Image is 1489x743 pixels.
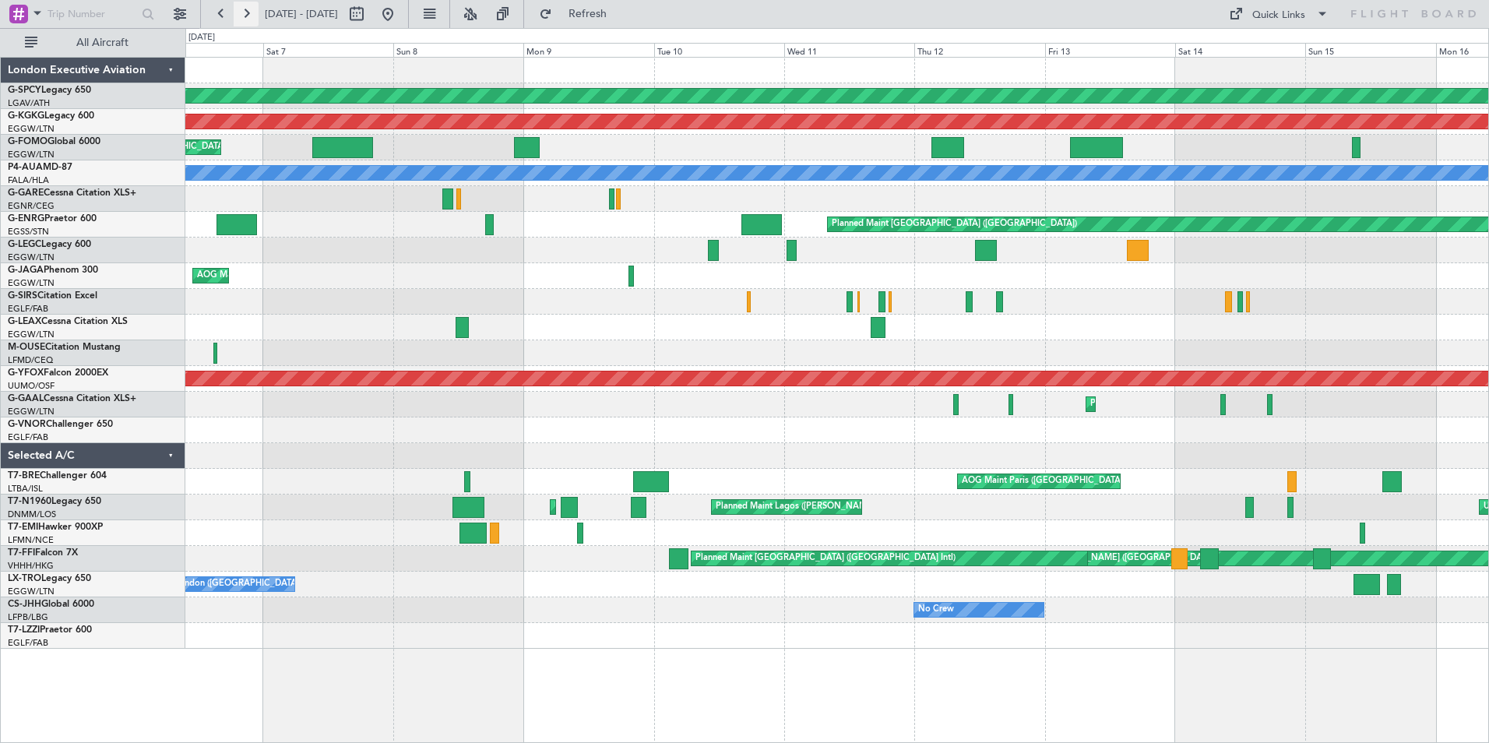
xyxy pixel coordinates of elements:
[8,611,48,623] a: LFPB/LBG
[8,534,54,546] a: LFMN/NCE
[532,2,625,26] button: Refresh
[8,163,72,172] a: P4-AUAMD-87
[554,495,816,519] div: Unplanned Maint Lagos ([GEOGRAPHIC_DATA][PERSON_NAME])
[8,188,44,198] span: G-GARE
[188,31,215,44] div: [DATE]
[8,497,101,506] a: T7-N1960Legacy 650
[962,470,1125,493] div: AOG Maint Paris ([GEOGRAPHIC_DATA])
[8,625,92,635] a: T7-LZZIPraetor 600
[8,317,128,326] a: G-LEAXCessna Citation XLS
[8,548,78,558] a: T7-FFIFalcon 7X
[8,137,100,146] a: G-FOMOGlobal 6000
[8,240,41,249] span: G-LEGC
[8,406,55,417] a: EGGW/LTN
[695,547,956,570] div: Planned Maint [GEOGRAPHIC_DATA] ([GEOGRAPHIC_DATA] Intl)
[40,37,164,48] span: All Aircraft
[1221,2,1336,26] button: Quick Links
[8,266,98,275] a: G-JAGAPhenom 300
[8,317,41,326] span: G-LEAX
[8,226,49,238] a: EGSS/STN
[8,240,91,249] a: G-LEGCLegacy 600
[265,7,338,21] span: [DATE] - [DATE]
[8,586,55,597] a: EGGW/LTN
[197,264,371,287] div: AOG Maint London ([GEOGRAPHIC_DATA])
[8,291,97,301] a: G-SIRSCitation Excel
[8,637,48,649] a: EGLF/FAB
[8,548,35,558] span: T7-FFI
[8,343,45,352] span: M-OUSE
[523,43,653,57] div: Mon 9
[8,111,44,121] span: G-KGKG
[8,214,97,224] a: G-ENRGPraetor 600
[716,495,877,519] div: Planned Maint Lagos ([PERSON_NAME])
[8,560,54,572] a: VHHH/HKG
[1175,43,1305,57] div: Sat 14
[8,174,49,186] a: FALA/HLA
[8,252,55,263] a: EGGW/LTN
[8,471,107,481] a: T7-BREChallenger 604
[1305,43,1435,57] div: Sun 15
[1252,8,1305,23] div: Quick Links
[263,43,393,57] div: Sat 7
[8,343,121,352] a: M-OUSECitation Mustang
[17,30,169,55] button: All Aircraft
[8,380,55,392] a: UUMO/OSF
[8,394,136,403] a: G-GAALCessna Citation XLS+
[136,572,301,596] div: No Crew London ([GEOGRAPHIC_DATA])
[555,9,621,19] span: Refresh
[8,420,113,429] a: G-VNORChallenger 650
[8,354,53,366] a: LFMD/CEQ
[8,368,108,378] a: G-YFOXFalcon 2000EX
[8,497,51,506] span: T7-N1960
[8,523,103,532] a: T7-EMIHawker 900XP
[8,266,44,275] span: G-JAGA
[654,43,784,57] div: Tue 10
[8,600,94,609] a: CS-JHHGlobal 6000
[8,123,55,135] a: EGGW/LTN
[8,420,46,429] span: G-VNOR
[132,43,262,57] div: Fri 6
[8,471,40,481] span: T7-BRE
[8,86,91,95] a: G-SPCYLegacy 650
[1045,43,1175,57] div: Fri 13
[8,149,55,160] a: EGGW/LTN
[8,394,44,403] span: G-GAAL
[914,43,1044,57] div: Thu 12
[8,574,91,583] a: LX-TROLegacy 650
[8,277,55,289] a: EGGW/LTN
[66,136,322,159] div: Unplanned Maint [GEOGRAPHIC_DATA] ([GEOGRAPHIC_DATA])
[1049,547,1216,570] div: [PERSON_NAME] ([GEOGRAPHIC_DATA])
[8,200,55,212] a: EGNR/CEG
[8,163,43,172] span: P4-AUA
[393,43,523,57] div: Sun 8
[8,303,48,315] a: EGLF/FAB
[832,213,1077,236] div: Planned Maint [GEOGRAPHIC_DATA] ([GEOGRAPHIC_DATA])
[48,2,137,26] input: Trip Number
[8,368,44,378] span: G-YFOX
[8,137,48,146] span: G-FOMO
[8,509,56,520] a: DNMM/LOS
[8,188,136,198] a: G-GARECessna Citation XLS+
[918,598,954,622] div: No Crew
[8,625,40,635] span: T7-LZZI
[8,86,41,95] span: G-SPCY
[8,214,44,224] span: G-ENRG
[8,329,55,340] a: EGGW/LTN
[8,97,50,109] a: LGAV/ATH
[784,43,914,57] div: Wed 11
[8,111,94,121] a: G-KGKGLegacy 600
[8,291,37,301] span: G-SIRS
[8,431,48,443] a: EGLF/FAB
[1090,393,1336,416] div: Planned Maint [GEOGRAPHIC_DATA] ([GEOGRAPHIC_DATA])
[8,574,41,583] span: LX-TRO
[8,523,38,532] span: T7-EMI
[8,483,43,495] a: LTBA/ISL
[8,600,41,609] span: CS-JHH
